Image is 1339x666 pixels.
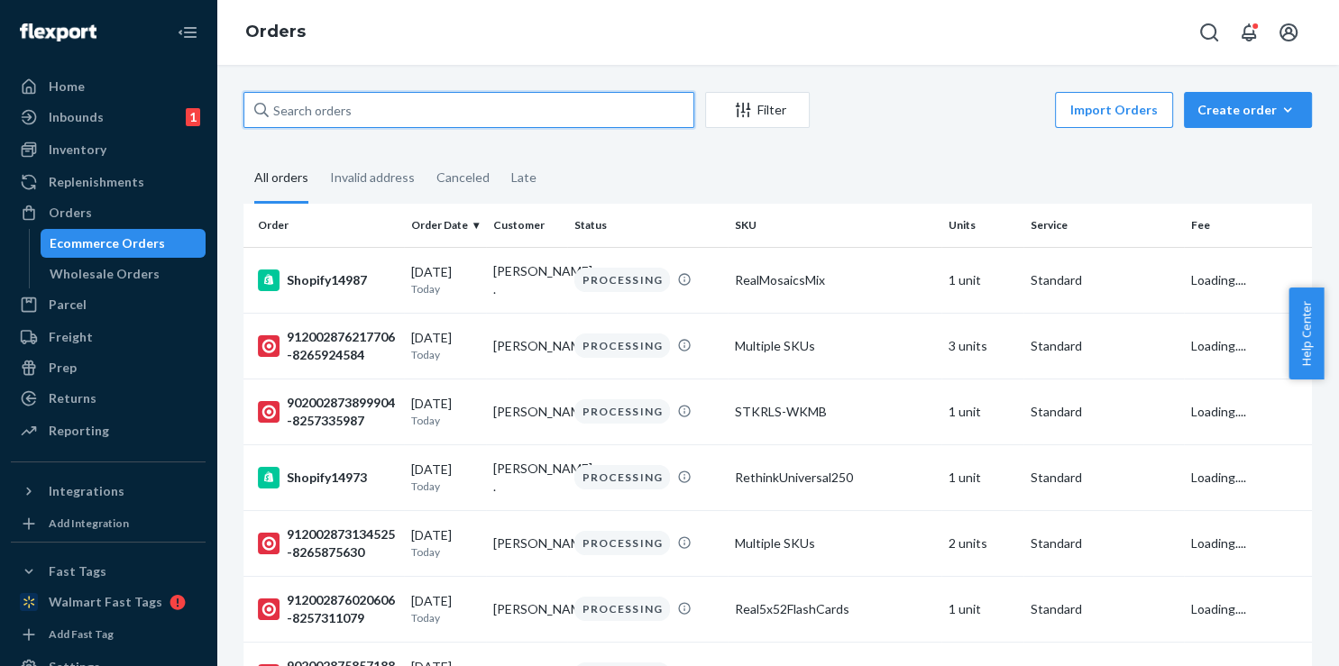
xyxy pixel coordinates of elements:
th: SKU [728,204,941,247]
div: Late [511,154,537,201]
td: 2 units [941,510,1023,576]
a: Wholesale Orders [41,260,206,288]
div: Add Fast Tag [49,626,114,642]
div: Walmart Fast Tags [49,593,162,611]
p: Today [411,281,479,297]
div: [DATE] [411,329,479,362]
div: [DATE] [411,526,479,560]
p: Today [411,479,479,494]
div: 912002876020606-8257311079 [258,591,397,627]
div: Inbounds [49,108,104,126]
td: 1 unit [941,576,1023,642]
div: Parcel [49,296,87,314]
a: Add Fast Tag [11,624,206,645]
th: Status [567,204,728,247]
div: [DATE] [411,263,479,297]
a: Home [11,72,206,101]
div: Invalid address [330,154,415,201]
div: 912002876217706-8265924584 [258,328,397,364]
div: Filter [706,101,809,119]
td: Multiple SKUs [728,313,941,379]
div: RethinkUniversal250 [735,469,934,487]
div: Freight [49,328,93,346]
td: [PERSON_NAME] [486,576,568,642]
div: Shopify14973 [258,467,397,488]
p: Standard [1031,600,1177,618]
div: PROCESSING [574,597,670,621]
a: Inbounds1 [11,103,206,132]
div: RealMosaicsMix [735,271,934,289]
div: Customer [493,217,561,233]
a: Prep [11,353,206,382]
div: Replenishments [49,173,144,191]
div: Home [49,78,85,96]
a: Ecommerce Orders [41,229,206,258]
div: Fast Tags [49,562,106,580]
div: Shopify14987 [258,269,397,291]
td: [PERSON_NAME] [486,379,568,444]
div: [DATE] [411,395,479,428]
div: Ecommerce Orders [50,234,165,252]
th: Fee [1184,204,1312,247]
th: Units [941,204,1023,247]
button: Open Search Box [1191,14,1227,50]
div: Reporting [49,422,109,440]
td: 1 unit [941,379,1023,444]
button: Fast Tags [11,557,206,586]
div: Create order [1197,101,1298,119]
p: Today [411,544,479,560]
div: Real5x52FlashCards [735,600,934,618]
div: Canceled [436,154,490,201]
button: Filter [705,92,810,128]
td: 3 units [941,313,1023,379]
th: Order Date [404,204,486,247]
div: PROCESSING [574,268,670,292]
div: PROCESSING [574,333,670,358]
p: Standard [1031,469,1177,487]
div: PROCESSING [574,399,670,424]
div: PROCESSING [574,531,670,555]
a: Orders [11,198,206,227]
div: Wholesale Orders [50,265,160,283]
p: Standard [1031,271,1177,289]
a: Add Integration [11,513,206,534]
a: Freight [11,323,206,351]
td: Loading.... [1184,313,1312,379]
p: Today [411,413,479,428]
a: Inventory [11,135,206,164]
ol: breadcrumbs [231,6,320,59]
td: Loading.... [1184,379,1312,444]
a: Parcel [11,290,206,319]
td: Loading.... [1184,247,1312,313]
div: 912002873134525-8265875630 [258,525,397,561]
div: Returns [49,389,96,407]
div: Add Integration [49,515,129,531]
div: STKRLS-WKMB [735,403,934,421]
img: Flexport logo [20,23,96,41]
div: PROCESSING [574,465,670,489]
div: [DATE] [411,461,479,494]
td: 1 unit [941,444,1023,510]
div: Prep [49,359,77,377]
a: Reporting [11,416,206,445]
td: [PERSON_NAME] [486,313,568,379]
button: Integrations [11,477,206,506]
a: Returns [11,384,206,413]
div: [DATE] [411,592,479,625]
div: Inventory [49,141,106,159]
th: Service [1023,204,1184,247]
td: Loading.... [1184,444,1312,510]
td: Loading.... [1184,576,1312,642]
td: [PERSON_NAME] . [486,247,568,313]
td: 1 unit [941,247,1023,313]
p: Standard [1031,337,1177,355]
td: Multiple SKUs [728,510,941,576]
td: Loading.... [1184,510,1312,576]
div: 902002873899904-8257335987 [258,394,397,430]
button: Open account menu [1270,14,1307,50]
div: Orders [49,204,92,222]
button: Import Orders [1055,92,1173,128]
button: Close Navigation [170,14,206,50]
button: Create order [1184,92,1312,128]
p: Standard [1031,403,1177,421]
